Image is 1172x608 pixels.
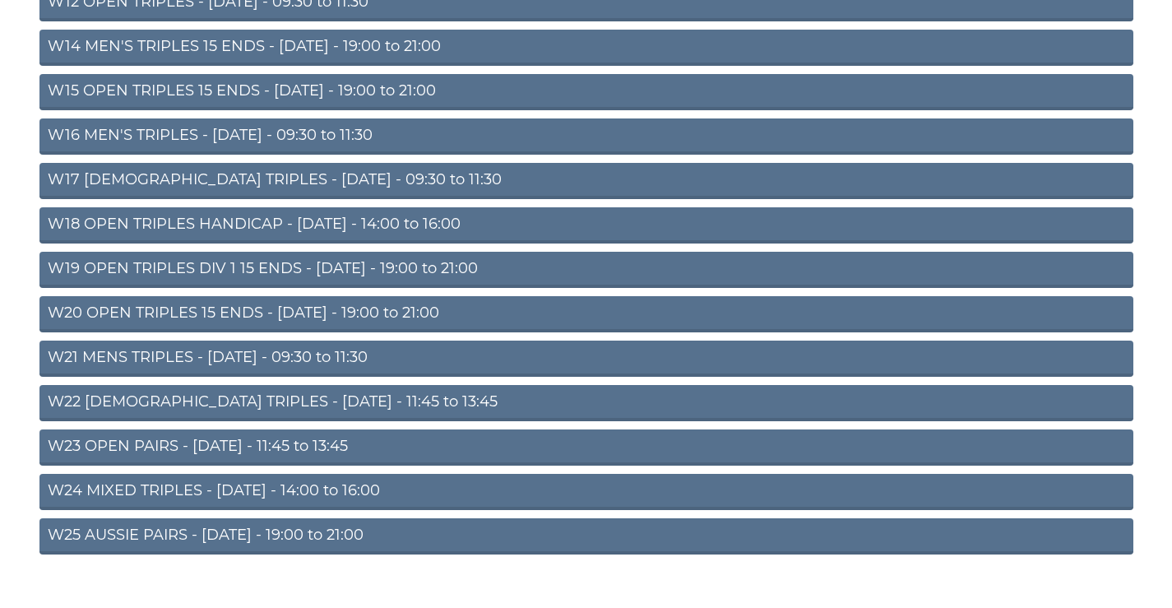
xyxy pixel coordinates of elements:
[39,429,1133,466] a: W23 OPEN PAIRS - [DATE] - 11:45 to 13:45
[39,74,1133,110] a: W15 OPEN TRIPLES 15 ENDS - [DATE] - 19:00 to 21:00
[39,207,1133,244] a: W18 OPEN TRIPLES HANDICAP - [DATE] - 14:00 to 16:00
[39,163,1133,199] a: W17 [DEMOGRAPHIC_DATA] TRIPLES - [DATE] - 09:30 to 11:30
[39,252,1133,288] a: W19 OPEN TRIPLES DIV 1 15 ENDS - [DATE] - 19:00 to 21:00
[39,30,1133,66] a: W14 MEN'S TRIPLES 15 ENDS - [DATE] - 19:00 to 21:00
[39,118,1133,155] a: W16 MEN'S TRIPLES - [DATE] - 09:30 to 11:30
[39,296,1133,332] a: W20 OPEN TRIPLES 15 ENDS - [DATE] - 19:00 to 21:00
[39,341,1133,377] a: W21 MENS TRIPLES - [DATE] - 09:30 to 11:30
[39,474,1133,510] a: W24 MIXED TRIPLES - [DATE] - 14:00 to 16:00
[39,518,1133,555] a: W25 AUSSIE PAIRS - [DATE] - 19:00 to 21:00
[39,385,1133,421] a: W22 [DEMOGRAPHIC_DATA] TRIPLES - [DATE] - 11:45 to 13:45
